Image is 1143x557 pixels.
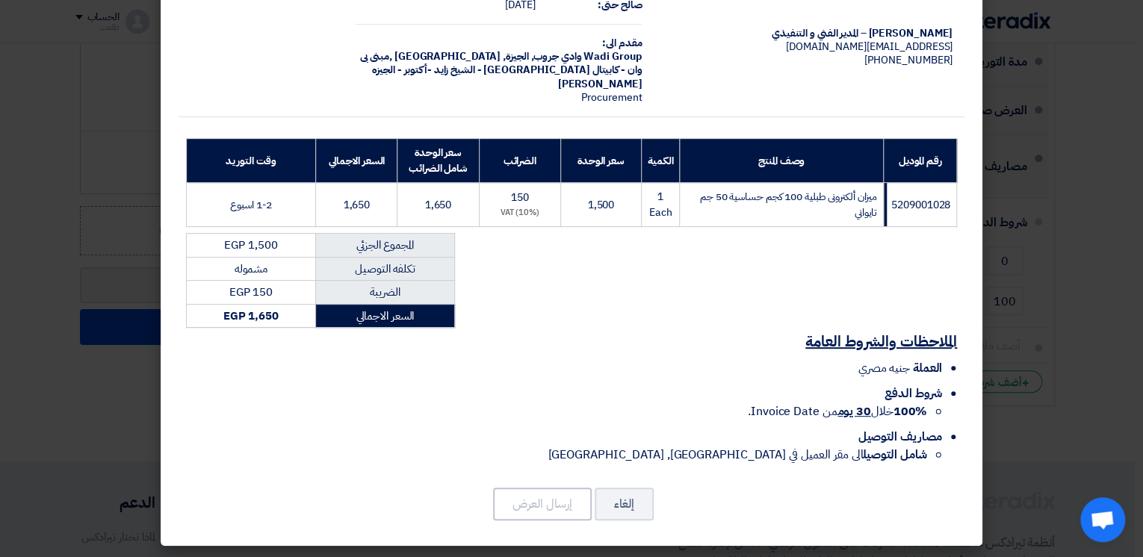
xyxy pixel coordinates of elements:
span: 1-2 اسبوع [230,197,272,213]
span: Wadi Group وادي جروب, [530,49,642,64]
span: EGP 150 [229,284,273,300]
span: [EMAIL_ADDRESS][DOMAIN_NAME] [786,39,952,55]
th: وقت التوريد [187,139,316,183]
th: السعر الاجمالي [316,139,397,183]
span: 1,650 [425,197,452,213]
strong: EGP 1,650 [223,308,279,324]
th: سعر الوحدة [560,139,641,183]
th: سعر الوحدة شامل الضرائب [397,139,479,183]
button: إلغاء [595,488,654,520]
span: مشموله [235,261,267,277]
span: الجيزة, [GEOGRAPHIC_DATA] ,مبنى بى وان - كابيتال [GEOGRAPHIC_DATA] - الشيخ زايد -أكتوبر - الجيزه [360,49,642,78]
span: شروط الدفع [885,385,942,402]
u: الملاحظات والشروط العامة [805,330,957,352]
div: Open chat [1080,497,1125,542]
span: [PERSON_NAME] [558,76,642,92]
span: جنيه مصري [858,359,909,377]
div: (10%) VAT [486,207,554,220]
span: 150 [511,190,529,205]
td: السعر الاجمالي [315,304,454,328]
strong: مقدم الى: [602,35,642,51]
strong: شامل التوصيل [863,446,927,464]
th: رقم الموديل [883,139,956,183]
span: 1,650 [344,197,371,213]
button: إرسال العرض [493,488,592,520]
td: المجموع الجزئي [315,234,454,258]
th: وصف المنتج [680,139,884,183]
th: الكمية [641,139,679,183]
span: العملة [913,359,942,377]
strong: 100% [893,402,927,420]
th: الضرائب [479,139,560,183]
span: Procurement [580,90,642,105]
td: تكلفه التوصيل [315,257,454,281]
td: 5209001028 [883,183,956,227]
span: [PHONE_NUMBER] [864,52,952,68]
span: خلال من Invoice Date. [748,402,927,420]
div: [PERSON_NAME] – المدير الفني و التنفيذي [666,27,952,40]
span: 1 Each [649,189,672,220]
span: مصاريف التوصيل [858,428,942,446]
span: 1,500 [588,197,615,213]
span: ميزان ألكترونى طبلية 100 كجم حساسية 50 جم تايواني [700,189,877,220]
td: الضريبة [315,281,454,305]
u: 30 يوم [837,402,870,420]
li: الى مقر العميل في [GEOGRAPHIC_DATA], [GEOGRAPHIC_DATA] [186,446,927,464]
td: EGP 1,500 [187,234,316,258]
